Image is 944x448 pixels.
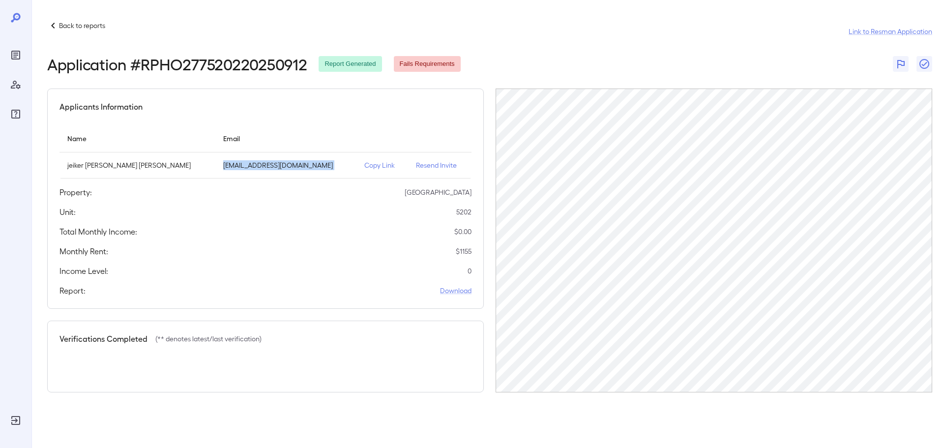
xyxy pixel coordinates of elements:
button: Flag Report [893,56,909,72]
span: Fails Requirements [394,60,461,69]
p: jeiker [PERSON_NAME] [PERSON_NAME] [67,160,207,170]
h2: Application # RPHO277520220250912 [47,55,307,73]
h5: Property: [59,186,92,198]
p: $ 0.00 [454,227,472,237]
p: Back to reports [59,21,105,30]
a: Link to Resman Application [849,27,932,36]
p: [GEOGRAPHIC_DATA] [405,187,472,197]
th: Name [59,124,215,152]
div: FAQ [8,106,24,122]
h5: Verifications Completed [59,333,147,345]
p: [EMAIL_ADDRESS][DOMAIN_NAME] [223,160,348,170]
p: (** denotes latest/last verification) [155,334,262,344]
h5: Report: [59,285,86,297]
div: Log Out [8,413,24,428]
h5: Total Monthly Income: [59,226,137,238]
h5: Applicants Information [59,101,143,113]
h5: Monthly Rent: [59,245,108,257]
button: Close Report [916,56,932,72]
div: Reports [8,47,24,63]
h5: Income Level: [59,265,108,277]
table: simple table [59,124,472,179]
div: Manage Users [8,77,24,92]
p: 0 [468,266,472,276]
p: $ 1155 [456,246,472,256]
span: Report Generated [319,60,382,69]
p: 5202 [456,207,472,217]
p: Copy Link [364,160,400,170]
th: Email [215,124,356,152]
h5: Unit: [59,206,76,218]
p: Resend Invite [416,160,464,170]
a: Download [440,286,472,296]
